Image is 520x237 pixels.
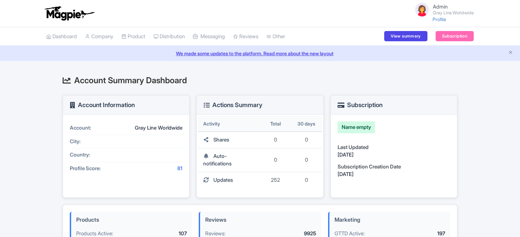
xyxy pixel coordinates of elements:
div: Gray Line Worldwide [121,124,182,132]
th: Total [260,116,291,132]
a: Company [85,27,113,46]
img: logo-ab69f6fb50320c5b225c76a69d11143b.png [43,6,96,21]
h2: Account Summary Dashboard [63,76,457,85]
div: Subscription Creation Date [338,163,450,171]
h3: Actions Summary [204,102,262,108]
th: Activity [198,116,260,132]
img: avatar_key_member-9c1dde93af8b07d7383eb8b5fb890c87.png [414,1,430,18]
div: [DATE] [338,151,450,159]
a: Product [121,27,145,46]
h3: Subscription [338,102,383,108]
span: Auto-notifications [203,153,232,167]
div: Name empty [338,121,375,133]
a: Distribution [153,27,185,46]
h4: Marketing [335,217,445,223]
td: 0 [260,148,291,172]
span: 0 [305,177,308,183]
div: Profile Score: [70,165,121,173]
span: Admin [433,3,448,10]
small: Gray Line Worldwide [433,11,474,15]
div: Account: [70,124,121,132]
td: 252 [260,172,291,188]
span: Shares [213,136,229,143]
div: [DATE] [338,171,450,178]
h3: Account Information [70,102,135,108]
button: Close announcement [508,49,513,57]
div: 81 [121,165,182,173]
a: Profile [433,16,446,22]
a: View summary [384,31,427,41]
a: Dashboard [46,27,77,46]
a: Reviews [233,27,258,46]
h4: Products [76,217,187,223]
span: 0 [305,157,308,163]
span: 0 [305,136,308,143]
a: Messaging [193,27,225,46]
a: Subscription [436,31,474,41]
a: We made some updates to the platform. Read more about the new layout [4,50,516,57]
span: Updates [213,177,233,183]
div: Country: [70,151,121,159]
h4: Reviews [205,217,316,223]
div: City: [70,138,121,146]
a: Admin Gray Line Worldwide [410,1,474,18]
td: 0 [260,132,291,148]
th: 30 days [291,116,322,132]
div: Last Updated [338,144,450,151]
a: Other [266,27,285,46]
